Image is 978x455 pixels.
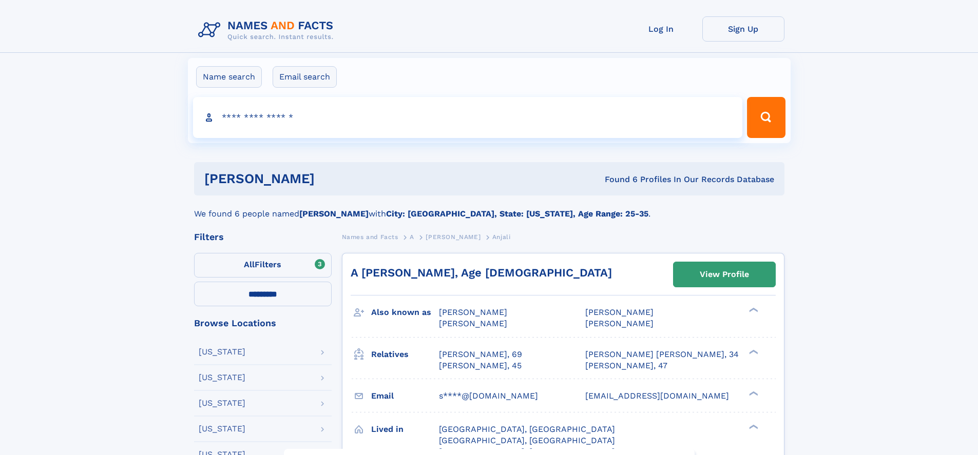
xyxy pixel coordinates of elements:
[459,174,774,185] div: Found 6 Profiles In Our Records Database
[199,348,245,356] div: [US_STATE]
[585,307,654,317] span: [PERSON_NAME]
[439,360,522,371] a: [PERSON_NAME], 45
[492,233,511,241] span: Anjali
[702,16,784,42] a: Sign Up
[585,360,667,371] a: [PERSON_NAME], 47
[747,97,785,138] button: Search Button
[204,172,460,185] h1: [PERSON_NAME]
[371,387,439,405] h3: Email
[426,233,481,241] span: [PERSON_NAME]
[199,373,245,382] div: [US_STATE]
[585,319,654,328] span: [PERSON_NAME]
[194,232,332,242] div: Filters
[199,399,245,407] div: [US_STATE]
[426,230,481,243] a: [PERSON_NAME]
[410,230,414,243] a: A
[585,391,729,401] span: [EMAIL_ADDRESS][DOMAIN_NAME]
[371,346,439,363] h3: Relatives
[299,209,369,219] b: [PERSON_NAME]
[273,66,337,88] label: Email search
[410,233,414,241] span: A
[439,436,615,445] span: [GEOGRAPHIC_DATA], [GEOGRAPHIC_DATA]
[746,348,759,355] div: ❯
[194,16,342,44] img: Logo Names and Facts
[585,349,739,360] a: [PERSON_NAME] [PERSON_NAME], 34
[746,390,759,397] div: ❯
[194,195,784,220] div: We found 6 people named with .
[199,425,245,433] div: [US_STATE]
[244,260,255,269] span: All
[439,319,507,328] span: [PERSON_NAME]
[700,263,749,286] div: View Profile
[620,16,702,42] a: Log In
[193,97,743,138] input: search input
[746,423,759,430] div: ❯
[342,230,398,243] a: Names and Facts
[439,307,507,317] span: [PERSON_NAME]
[194,319,332,328] div: Browse Locations
[371,421,439,438] h3: Lived in
[439,349,522,360] a: [PERSON_NAME], 69
[371,304,439,321] h3: Also known as
[746,307,759,313] div: ❯
[194,253,332,278] label: Filters
[674,262,775,287] a: View Profile
[351,266,612,279] a: A [PERSON_NAME], Age [DEMOGRAPHIC_DATA]
[196,66,262,88] label: Name search
[386,209,648,219] b: City: [GEOGRAPHIC_DATA], State: [US_STATE], Age Range: 25-35
[439,424,615,434] span: [GEOGRAPHIC_DATA], [GEOGRAPHIC_DATA]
